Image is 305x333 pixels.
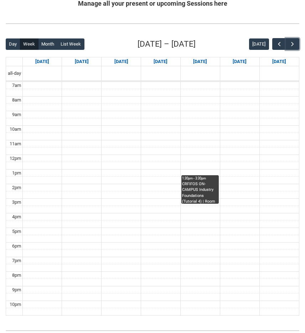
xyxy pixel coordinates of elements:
[11,228,22,235] div: 5pm
[182,181,218,203] div: CRFIFOS ON-CAMPUS Industry Foundations (Tutorial 4) | Room 104 ([GEOGRAPHIC_DATA].) (capacity x20...
[192,57,208,66] a: Go to September 18, 2025
[152,57,169,66] a: Go to September 17, 2025
[113,57,130,66] a: Go to September 16, 2025
[11,111,22,118] div: 9am
[6,70,22,77] span: all-day
[6,38,20,50] button: Day
[8,155,22,162] div: 12pm
[249,38,269,50] button: [DATE]
[57,38,84,50] button: List Week
[11,257,22,264] div: 7pm
[8,126,22,133] div: 10am
[11,286,22,293] div: 9pm
[231,57,248,66] a: Go to September 19, 2025
[11,184,22,191] div: 2pm
[272,38,286,50] button: Previous Week
[8,140,22,147] div: 11am
[11,170,22,177] div: 1pm
[6,328,299,333] img: REDU_GREY_LINE
[11,272,22,279] div: 8pm
[11,82,22,89] div: 7am
[11,97,22,104] div: 8am
[6,21,299,26] img: REDU_GREY_LINE
[182,176,218,181] div: 1:30pm - 3:30pm
[73,57,90,66] a: Go to September 15, 2025
[38,38,58,50] button: Month
[271,57,288,66] a: Go to September 20, 2025
[11,199,22,206] div: 3pm
[11,213,22,220] div: 4pm
[286,38,299,50] button: Next Week
[138,38,196,50] h2: [DATE] – [DATE]
[11,243,22,250] div: 6pm
[20,38,38,50] button: Week
[8,301,22,308] div: 10pm
[34,57,51,66] a: Go to September 14, 2025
